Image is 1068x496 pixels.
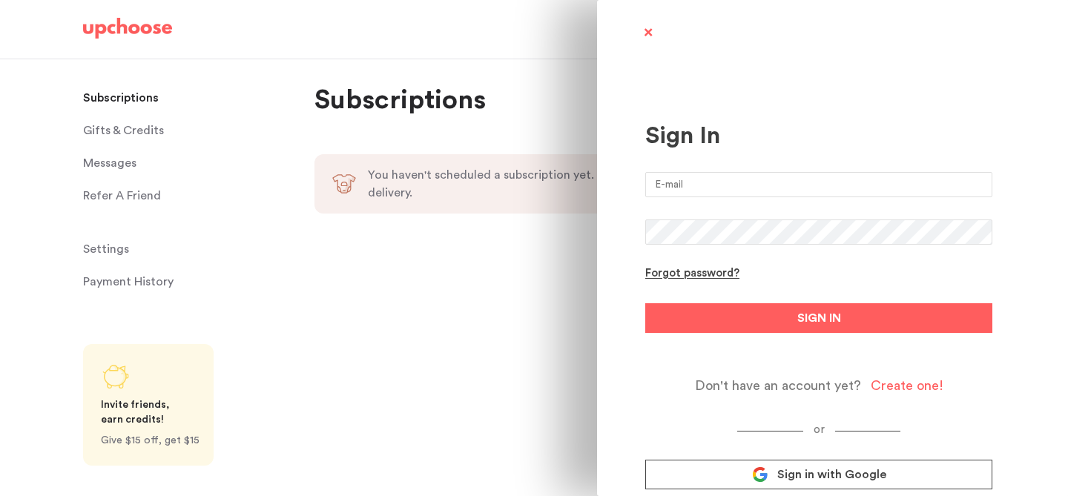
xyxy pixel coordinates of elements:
a: Sign in with Google [645,460,992,489]
span: or [803,424,835,435]
span: Don't have an account yet? [695,377,861,394]
div: Sign In [645,122,992,150]
input: E-mail [645,172,992,197]
div: Create one! [871,377,943,394]
div: Forgot password? [645,267,739,281]
button: SIGN IN [645,303,992,333]
span: SIGN IN [797,309,841,327]
span: Sign in with Google [777,467,886,482]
